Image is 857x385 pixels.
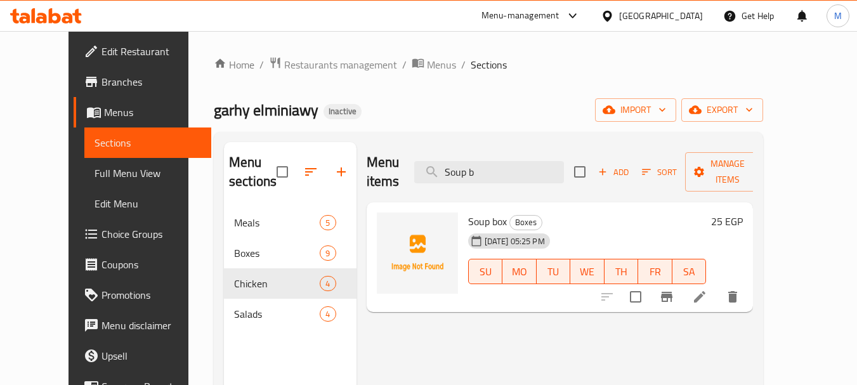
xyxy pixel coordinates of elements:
img: Soup box [377,212,458,294]
span: 4 [320,278,335,290]
div: Inactive [324,104,362,119]
button: Manage items [685,152,770,192]
a: Home [214,57,254,72]
a: Full Menu View [84,158,212,188]
h6: 25 EGP [711,212,743,230]
button: TH [605,259,639,284]
span: Salads [234,306,320,322]
span: TU [542,263,566,281]
span: Menus [104,105,202,120]
span: MO [507,263,532,281]
span: Select to update [622,284,649,310]
span: Soup box [468,212,507,231]
span: Sections [471,57,507,72]
span: Full Menu View [95,166,202,181]
span: WE [575,263,599,281]
span: Edit Restaurant [101,44,202,59]
span: Sort sections [296,157,326,187]
span: [DATE] 05:25 PM [480,235,550,247]
span: FR [643,263,667,281]
span: Add [596,165,631,179]
button: delete [717,282,748,312]
div: Meals5 [224,207,357,238]
span: import [605,102,666,118]
h2: Menu sections [229,153,277,191]
a: Sections [84,127,212,158]
div: Chicken4 [224,268,357,299]
div: items [320,306,336,322]
li: / [402,57,407,72]
span: Boxes [234,245,320,261]
h2: Menu items [367,153,400,191]
span: Branches [101,74,202,89]
span: Edit Menu [95,196,202,211]
button: SA [672,259,707,284]
span: Add item [593,162,634,182]
button: Add section [326,157,357,187]
span: Chicken [234,276,320,291]
span: Promotions [101,287,202,303]
span: SU [474,263,497,281]
span: Meals [234,215,320,230]
span: Select section [566,159,593,185]
button: TU [537,259,571,284]
span: Restaurants management [284,57,397,72]
a: Edit Restaurant [74,36,212,67]
span: TH [610,263,634,281]
a: Coupons [74,249,212,280]
span: Menus [427,57,456,72]
button: FR [638,259,672,284]
button: MO [502,259,537,284]
li: / [461,57,466,72]
a: Upsell [74,341,212,371]
button: Add [593,162,634,182]
span: Manage items [695,156,760,188]
span: Select all sections [269,159,296,185]
button: import [595,98,676,122]
span: export [691,102,753,118]
div: items [320,215,336,230]
a: Choice Groups [74,219,212,249]
a: Branches [74,67,212,97]
div: Boxes [509,215,542,230]
a: Promotions [74,280,212,310]
a: Menu disclaimer [74,310,212,341]
a: Menus [412,56,456,73]
a: Edit menu item [692,289,707,304]
span: Menu disclaimer [101,318,202,333]
span: Upsell [101,348,202,363]
nav: Menu sections [224,202,357,334]
span: Coupons [101,257,202,272]
button: export [681,98,763,122]
div: Salads4 [224,299,357,329]
span: Inactive [324,106,362,117]
span: Sort items [634,162,685,182]
a: Menus [74,97,212,127]
span: 5 [320,217,335,229]
span: Choice Groups [101,226,202,242]
span: Sections [95,135,202,150]
a: Restaurants management [269,56,397,73]
button: Branch-specific-item [651,282,682,312]
div: Boxes9 [224,238,357,268]
nav: breadcrumb [214,56,763,73]
button: SU [468,259,502,284]
span: garhy elminiawy [214,96,318,124]
span: 4 [320,308,335,320]
li: / [259,57,264,72]
button: Sort [639,162,680,182]
div: items [320,245,336,261]
span: Sort [642,165,677,179]
span: SA [677,263,702,281]
button: WE [570,259,605,284]
span: 9 [320,247,335,259]
input: search [414,161,564,183]
div: Menu-management [481,8,559,23]
a: Edit Menu [84,188,212,219]
span: Boxes [510,215,542,230]
div: [GEOGRAPHIC_DATA] [619,9,703,23]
